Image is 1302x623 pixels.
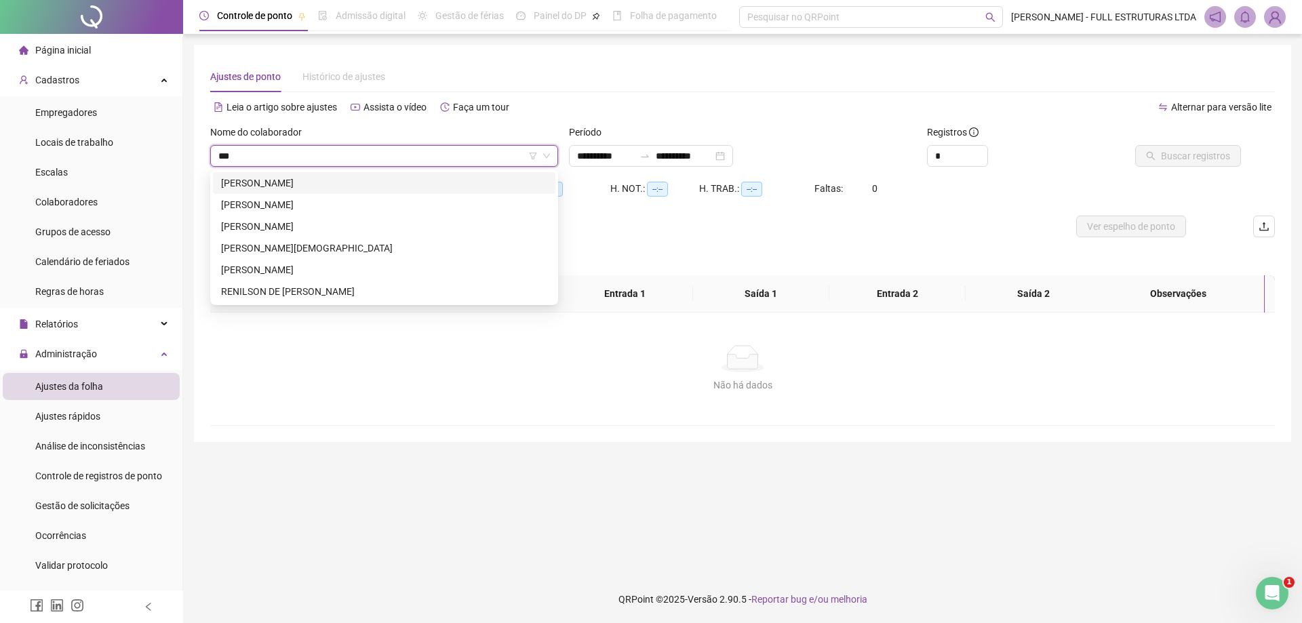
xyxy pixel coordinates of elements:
[872,183,877,194] span: 0
[699,181,814,197] div: H. TRAB.:
[19,319,28,329] span: file
[1209,11,1221,23] span: notification
[336,10,406,21] span: Admissão digital
[298,12,306,20] span: pushpin
[751,594,867,605] span: Reportar bug e/ou melhoria
[741,182,762,197] span: --:--
[1171,102,1271,113] span: Alternar para versão lite
[35,470,162,481] span: Controle de registros de ponto
[612,11,622,20] span: book
[35,530,86,541] span: Ocorrências
[440,102,450,112] span: history
[19,75,28,85] span: user-add
[35,137,113,148] span: Locais de trabalho
[221,241,547,256] div: [PERSON_NAME][DEMOGRAPHIC_DATA]
[814,183,845,194] span: Faltas:
[50,599,64,612] span: linkedin
[966,275,1102,313] th: Saída 2
[542,152,551,160] span: down
[35,411,100,422] span: Ajustes rápidos
[35,167,68,178] span: Escalas
[35,107,97,118] span: Empregadores
[1265,7,1285,27] img: 71489
[19,349,28,359] span: lock
[1103,286,1254,301] span: Observações
[35,45,91,56] span: Página inicial
[35,256,130,267] span: Calendário de feriados
[221,284,547,299] div: RENILSON DE [PERSON_NAME]
[302,71,385,82] span: Histórico de ajustes
[639,150,650,161] span: swap-right
[1239,11,1251,23] span: bell
[639,150,650,161] span: to
[71,599,84,612] span: instagram
[221,197,547,212] div: [PERSON_NAME]
[210,125,311,140] label: Nome do colaborador
[522,181,610,197] div: HE 3:
[435,10,504,21] span: Gestão de férias
[453,102,509,113] span: Faça um tour
[213,194,555,216] div: JEAN CLAUDIO BARBOSA MIRANDA JUNIOR
[516,11,526,20] span: dashboard
[35,286,104,297] span: Regras de horas
[829,275,966,313] th: Entrada 2
[318,11,328,20] span: file-done
[35,560,108,571] span: Validar protocolo
[1076,216,1186,237] button: Ver espelho de ponto
[221,262,547,277] div: [PERSON_NAME]
[418,11,427,20] span: sun
[1092,275,1265,313] th: Observações
[351,102,360,112] span: youtube
[35,348,97,359] span: Administração
[221,176,547,190] div: [PERSON_NAME]
[1259,221,1269,232] span: upload
[688,594,717,605] span: Versão
[35,590,138,601] span: Link para registro rápido
[1284,577,1295,588] span: 1
[199,11,209,20] span: clock-circle
[30,599,43,612] span: facebook
[144,602,153,611] span: left
[19,45,28,55] span: home
[35,500,130,511] span: Gestão de solicitações
[213,216,555,237] div: JEFFERSON BARBOSA COSTA
[226,102,337,113] span: Leia o artigo sobre ajustes
[35,441,145,451] span: Análise de inconsistências
[35,75,79,85] span: Cadastros
[213,237,555,259] div: MATEUS SANTOS DE JESÚS
[210,71,281,82] span: Ajustes de ponto
[363,102,427,113] span: Assista o vídeo
[35,197,98,207] span: Colaboradores
[1011,9,1196,24] span: [PERSON_NAME] - FULL ESTRUTURAS LTDA
[35,319,78,329] span: Relatórios
[226,378,1259,393] div: Não há dados
[35,226,111,237] span: Grupos de acesso
[35,381,103,392] span: Ajustes da folha
[221,219,547,234] div: [PERSON_NAME]
[183,576,1302,623] footer: QRPoint © 2025 - 2.90.5 -
[630,10,717,21] span: Folha de pagamento
[213,172,555,194] div: DIEGO PEREIRA DE JESUS
[610,181,699,197] div: H. NOT.:
[1158,102,1168,112] span: swap
[647,182,668,197] span: --:--
[969,127,979,137] span: info-circle
[529,152,537,160] span: filter
[1256,577,1288,609] iframe: Intercom live chat
[927,125,979,140] span: Registros
[534,10,587,21] span: Painel do DP
[213,281,555,302] div: RENILSON DE JESUS ALMEIDA
[693,275,829,313] th: Saída 1
[213,259,555,281] div: MAURICIO PEREIRA DE JESUS JUNIOR
[1135,145,1241,167] button: Buscar registros
[214,102,223,112] span: file-text
[569,125,610,140] label: Período
[592,12,600,20] span: pushpin
[985,12,995,22] span: search
[217,10,292,21] span: Controle de ponto
[557,275,693,313] th: Entrada 1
